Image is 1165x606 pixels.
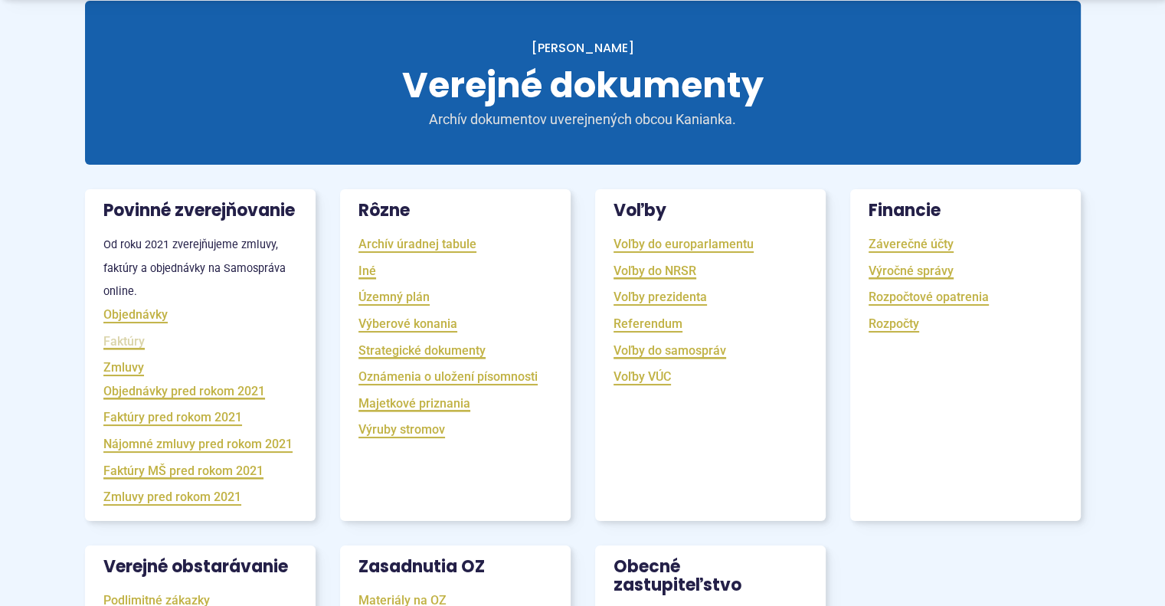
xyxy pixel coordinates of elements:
[850,189,1081,232] h3: Financie
[85,545,316,588] h3: Verejné obstarávanie
[103,332,145,350] a: Faktúry
[869,235,954,253] a: Záverečné účty
[399,111,767,129] p: Archív dokumentov uverejnených obcou Kanianka.
[103,435,293,453] a: Nájomné zmluvy pred rokom 2021
[358,368,538,385] a: Oznámenia o uložení písomnosti
[614,262,696,280] a: Voľby do NRSR
[614,342,726,359] a: Voľby do samospráv
[358,421,445,438] a: Výruby stromov
[103,306,168,323] a: Objednávky
[358,235,476,253] a: Archív úradnej tabule
[85,189,316,232] h3: Povinné zverejňovanie
[614,288,707,306] a: Voľby prezidenta
[103,382,265,400] a: Objednávky pred rokom 2021
[358,288,430,306] a: Územný plán
[103,488,241,506] a: Zmluvy pred rokom 2021
[358,342,486,359] a: Strategické dokumenty
[358,395,470,412] a: Majetkové priznania
[532,39,634,57] a: [PERSON_NAME]
[869,288,989,306] a: Rozpočtové opatrenia
[340,189,571,232] h3: Rôzne
[340,545,571,588] h3: Zasadnutia OZ
[402,61,764,110] span: Verejné dokumenty
[595,189,826,232] h3: Voľby
[614,368,671,385] a: Voľby VÚC
[614,315,682,332] a: Referendum
[358,262,376,280] a: Iné
[103,408,242,426] a: Faktúry pred rokom 2021
[358,315,457,332] a: Výberové konania
[614,235,754,253] a: Voľby do europarlamentu
[869,315,919,332] a: Rozpočty
[103,462,263,480] a: Faktúry MŠ pred rokom 2021
[869,262,954,280] a: Výročné správy
[103,238,286,298] small: Od roku 2021 zverejňujeme zmluvy, faktúry a objednávky na Samospráva online.
[103,359,144,376] a: Zmluvy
